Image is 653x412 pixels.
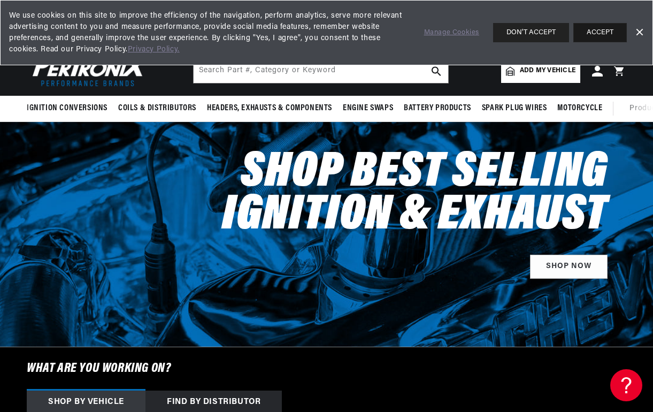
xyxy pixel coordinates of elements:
[113,96,202,121] summary: Coils & Distributors
[557,103,602,114] span: Motorcycle
[552,96,608,121] summary: Motorcycle
[404,103,471,114] span: Battery Products
[207,103,332,114] span: Headers, Exhausts & Components
[337,96,398,121] summary: Engine Swaps
[27,103,107,114] span: Ignition Conversions
[477,96,552,121] summary: Spark Plug Wires
[573,23,627,42] button: ACCEPT
[424,27,479,39] a: Manage Cookies
[501,59,580,83] a: Add my vehicle
[202,96,337,121] summary: Headers, Exhausts & Components
[27,52,150,89] img: Pertronix
[631,25,647,41] a: Dismiss Banner
[194,59,448,83] input: Search Part #, Category or Keyword
[118,103,196,114] span: Coils & Distributors
[425,59,448,83] button: search button
[128,45,180,54] a: Privacy Policy.
[493,23,569,42] button: DON'T ACCEPT
[530,255,608,279] a: SHOP NOW
[9,10,409,55] span: We use cookies on this site to improve the efficiency of the navigation, perform analytics, serve...
[398,96,477,121] summary: Battery Products
[27,96,113,121] summary: Ignition Conversions
[520,66,575,76] span: Add my vehicle
[343,103,393,114] span: Engine Swaps
[150,152,608,238] h2: Shop Best Selling Ignition & Exhaust
[482,103,547,114] span: Spark Plug Wires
